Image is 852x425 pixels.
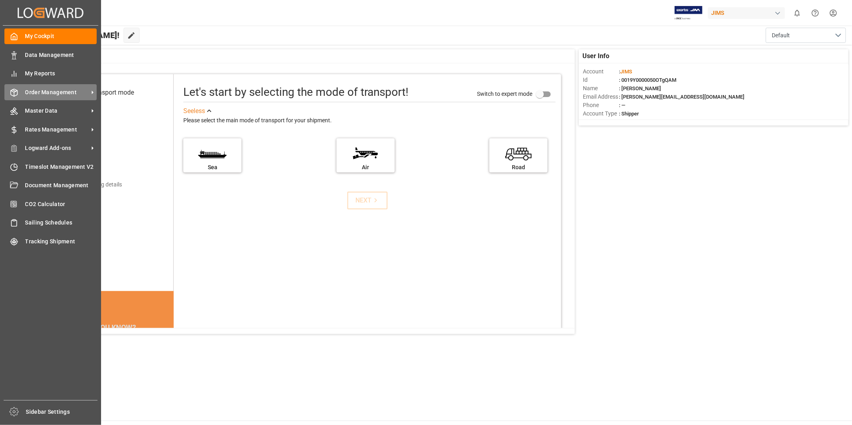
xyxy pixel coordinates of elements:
[25,200,97,208] span: CO2 Calculator
[4,47,97,63] a: Data Management
[4,28,97,44] a: My Cockpit
[4,215,97,231] a: Sailing Schedules
[187,163,237,172] div: Sea
[72,88,134,97] div: Select transport mode
[619,69,632,75] span: :
[25,237,97,246] span: Tracking Shipment
[25,88,89,97] span: Order Management
[72,180,122,189] div: Add shipping details
[33,28,120,43] span: Hello [PERSON_NAME]!
[708,5,788,20] button: JIMS
[619,85,661,91] span: : [PERSON_NAME]
[25,32,97,40] span: My Cockpit
[4,178,97,193] a: Document Management
[583,67,619,76] span: Account
[493,163,544,172] div: Road
[25,181,97,190] span: Document Management
[25,144,89,152] span: Logward Add-ons
[4,196,97,212] a: CO2 Calculator
[583,84,619,93] span: Name
[4,66,97,81] a: My Reports
[183,84,408,101] div: Let's start by selecting the mode of transport!
[26,408,98,416] span: Sidebar Settings
[183,106,205,116] div: See less
[347,192,387,209] button: NEXT
[25,69,97,78] span: My Reports
[619,102,625,108] span: : —
[355,196,380,205] div: NEXT
[620,69,632,75] span: JIMS
[25,107,89,115] span: Master Data
[4,233,97,249] a: Tracking Shipment
[25,51,97,59] span: Data Management
[708,7,785,19] div: JIMS
[766,28,846,43] button: open menu
[583,76,619,84] span: Id
[583,51,610,61] span: User Info
[45,319,174,336] div: DID YOU KNOW?
[341,163,391,172] div: Air
[675,6,702,20] img: Exertis%20JAM%20-%20Email%20Logo.jpg_1722504956.jpg
[583,109,619,118] span: Account Type
[25,125,89,134] span: Rates Management
[583,101,619,109] span: Phone
[583,93,619,101] span: Email Address
[806,4,824,22] button: Help Center
[4,159,97,174] a: Timeslot Management V2
[25,219,97,227] span: Sailing Schedules
[619,77,676,83] span: : 0019Y0000050OTgQAM
[619,111,639,117] span: : Shipper
[788,4,806,22] button: show 0 new notifications
[183,116,555,125] div: Please select the main mode of transport for your shipment.
[772,31,790,40] span: Default
[619,94,744,100] span: : [PERSON_NAME][EMAIL_ADDRESS][DOMAIN_NAME]
[477,91,532,97] span: Switch to expert mode
[25,163,97,171] span: Timeslot Management V2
